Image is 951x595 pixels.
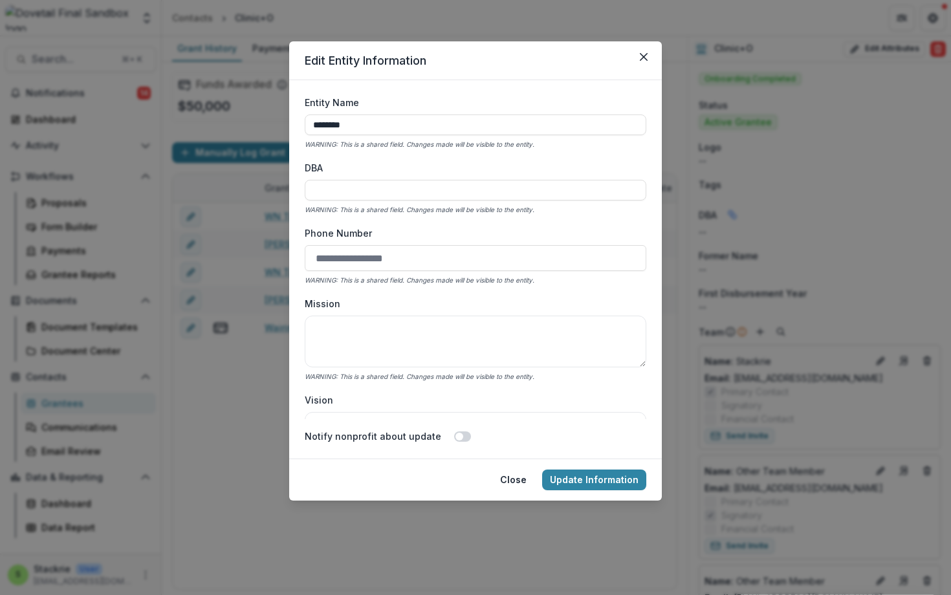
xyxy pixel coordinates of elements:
i: WARNING: This is a shared field. Changes made will be visible to the entity. [305,373,534,380]
button: Update Information [542,470,646,490]
label: Mission [305,297,639,310]
label: Notify nonprofit about update [305,429,441,443]
i: WARNING: This is a shared field. Changes made will be visible to the entity. [305,206,534,213]
button: Close [492,470,534,490]
label: DBA [305,161,639,175]
label: Vision [305,393,639,407]
label: Phone Number [305,226,639,240]
button: Close [633,47,654,67]
header: Edit Entity Information [289,41,662,80]
i: WARNING: This is a shared field. Changes made will be visible to the entity. [305,140,534,148]
i: WARNING: This is a shared field. Changes made will be visible to the entity. [305,276,534,284]
label: Entity Name [305,96,639,109]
